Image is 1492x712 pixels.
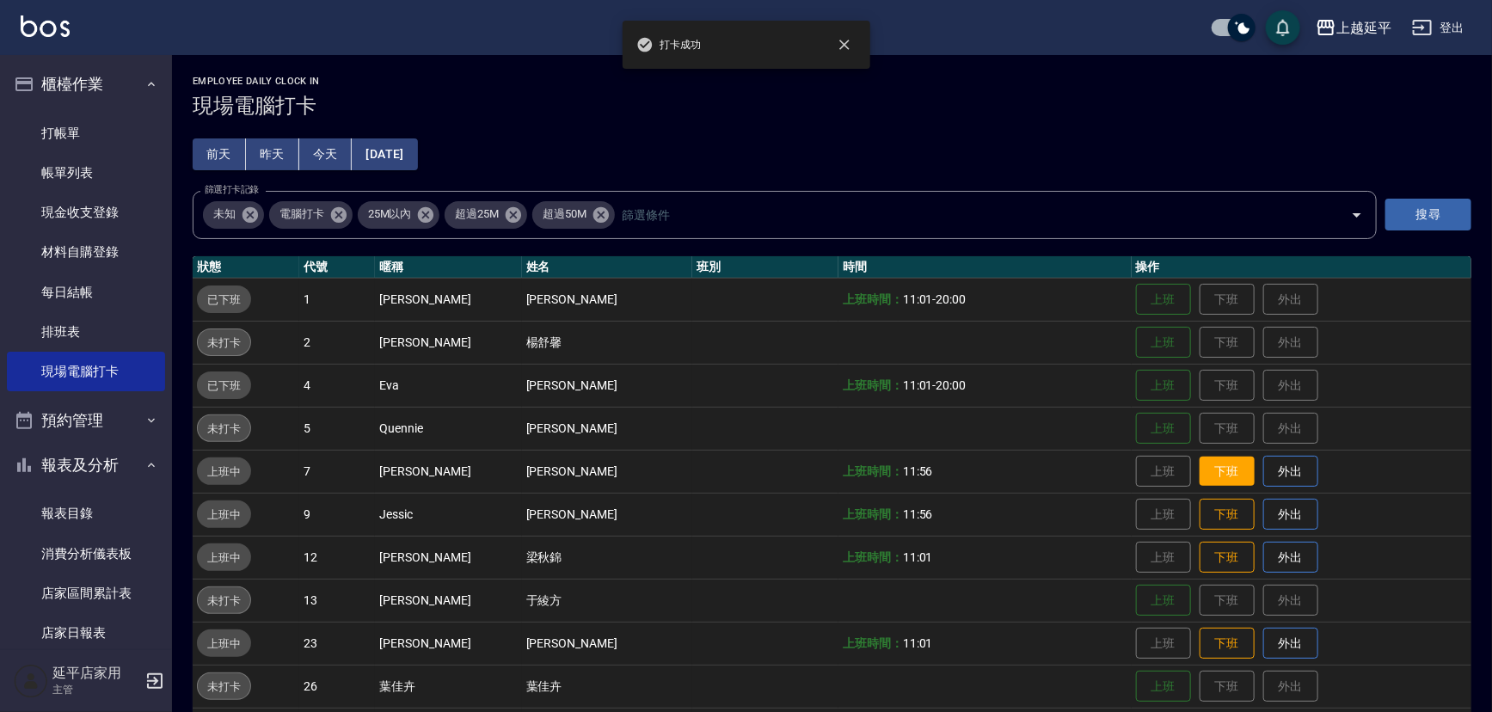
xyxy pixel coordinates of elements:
td: 13 [299,579,375,622]
button: 外出 [1263,542,1318,574]
div: 未知 [203,201,264,229]
th: 狀態 [193,256,299,279]
span: 未打卡 [198,420,250,438]
div: 超過25M [445,201,527,229]
label: 篩選打卡記錄 [205,183,259,196]
b: 上班時間： [843,464,903,478]
h2: Employee Daily Clock In [193,76,1471,87]
img: Logo [21,15,70,37]
img: Person [14,664,48,698]
button: close [826,26,863,64]
button: 上越延平 [1309,10,1398,46]
span: 電腦打卡 [269,206,335,223]
button: 搜尋 [1385,199,1471,230]
td: 葉佳卉 [375,665,521,708]
th: 班別 [692,256,838,279]
td: [PERSON_NAME] [375,579,521,622]
th: 代號 [299,256,375,279]
td: [PERSON_NAME] [375,321,521,364]
button: 昨天 [246,138,299,170]
td: [PERSON_NAME] [522,450,692,493]
td: Quennie [375,407,521,450]
span: 超過25M [445,206,509,223]
td: [PERSON_NAME] [375,278,521,321]
a: 店家區間累計表 [7,574,165,613]
span: 上班中 [197,635,251,653]
button: 上班 [1136,413,1191,445]
a: 報表目錄 [7,494,165,533]
span: 未打卡 [198,678,250,696]
button: 櫃檯作業 [7,62,165,107]
span: 25M以內 [358,206,422,223]
td: [PERSON_NAME] [375,536,521,579]
a: 店家日報表 [7,613,165,653]
th: 時間 [838,256,1132,279]
button: [DATE] [352,138,417,170]
span: 已下班 [197,377,251,395]
button: 登出 [1405,12,1471,44]
td: Eva [375,364,521,407]
td: 23 [299,622,375,665]
h3: 現場電腦打卡 [193,94,1471,118]
span: 20:00 [936,378,967,392]
span: 11:01 [903,378,933,392]
b: 上班時間： [843,636,903,650]
th: 操作 [1132,256,1471,279]
td: 26 [299,665,375,708]
button: 報表及分析 [7,443,165,488]
th: 暱稱 [375,256,521,279]
td: [PERSON_NAME] [522,493,692,536]
span: 未打卡 [198,334,250,352]
a: 現場電腦打卡 [7,352,165,391]
span: 11:56 [903,464,933,478]
button: save [1266,10,1300,45]
td: 5 [299,407,375,450]
span: 20:00 [936,292,967,306]
button: 下班 [1200,628,1255,660]
span: 上班中 [197,506,251,524]
td: 梁秋錦 [522,536,692,579]
button: 上班 [1136,370,1191,402]
a: 現金收支登錄 [7,193,165,232]
td: [PERSON_NAME] [375,622,521,665]
button: 預約管理 [7,398,165,443]
button: 外出 [1263,456,1318,488]
a: 排班表 [7,312,165,352]
div: 上越延平 [1336,17,1391,39]
a: 打帳單 [7,114,165,153]
a: 帳單列表 [7,153,165,193]
button: 下班 [1200,499,1255,531]
button: 上班 [1136,284,1191,316]
p: 主管 [52,682,140,697]
span: 11:01 [903,550,933,564]
b: 上班時間： [843,292,903,306]
td: [PERSON_NAME] [522,278,692,321]
span: 超過50M [532,206,597,223]
a: 每日結帳 [7,273,165,312]
div: 25M以內 [358,201,440,229]
button: 外出 [1263,628,1318,660]
button: 今天 [299,138,353,170]
td: Jessic [375,493,521,536]
span: 打卡成功 [636,36,702,53]
button: 前天 [193,138,246,170]
span: 上班中 [197,549,251,567]
button: 上班 [1136,327,1191,359]
span: 11:01 [903,636,933,650]
td: 7 [299,450,375,493]
button: 上班 [1136,671,1191,703]
input: 篩選條件 [617,199,1321,230]
td: 于綾方 [522,579,692,622]
a: 材料自購登錄 [7,232,165,272]
td: 4 [299,364,375,407]
span: 未知 [203,206,246,223]
td: - [838,278,1132,321]
a: 消費分析儀表板 [7,534,165,574]
b: 上班時間： [843,378,903,392]
th: 姓名 [522,256,692,279]
span: 11:56 [903,507,933,521]
button: 下班 [1200,457,1255,487]
td: 2 [299,321,375,364]
td: 12 [299,536,375,579]
button: 外出 [1263,499,1318,531]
